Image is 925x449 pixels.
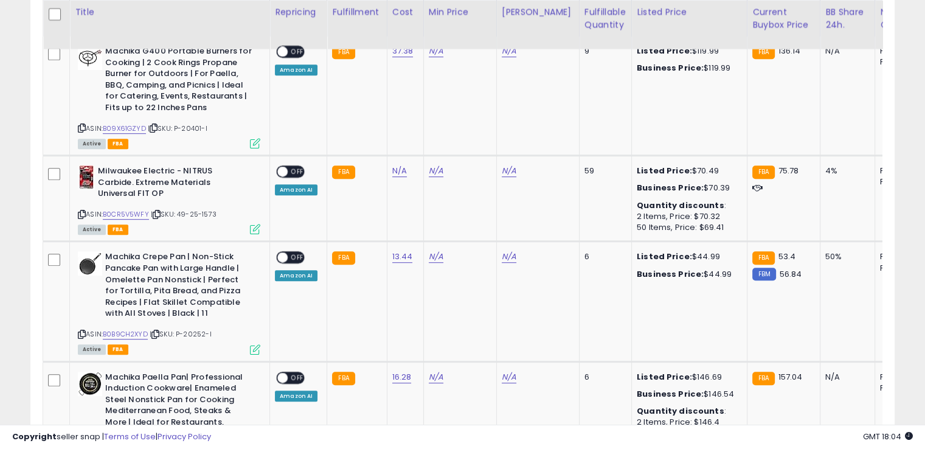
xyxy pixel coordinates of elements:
[150,329,212,339] span: | SKU: P-20252-I
[12,431,211,443] div: seller snap | |
[637,63,738,74] div: $119.99
[151,209,217,219] span: | SKU: 49-25-1573
[158,431,211,442] a: Privacy Policy
[584,251,622,262] div: 6
[880,57,920,68] div: FBM: 0
[825,6,870,32] div: BB Share 24h.
[880,383,920,394] div: FBM: 0
[78,139,106,149] span: All listings currently available for purchase on Amazon
[105,46,253,116] b: Machika G400 Portable Burners for Cooking | 2 Cook Rings Propane Burner for Outdoors | For Paella...
[637,251,692,262] b: Listed Price:
[637,388,704,400] b: Business Price:
[148,124,207,133] span: | SKU: P-20401-I
[637,268,704,280] b: Business Price:
[275,64,317,75] div: Amazon AI
[78,344,106,355] span: All listings currently available for purchase on Amazon
[103,124,146,134] a: B09X61GZYD
[637,165,738,176] div: $70.49
[502,371,516,383] a: N/A
[825,46,865,57] div: N/A
[637,251,738,262] div: $44.99
[105,251,253,322] b: Machika Crepe Pan | Non-Stick Pancake Pan with Large Handle | Omelette Pan Nonstick | Perfect for...
[104,431,156,442] a: Terms of Use
[392,45,414,57] a: 37.38
[584,165,622,176] div: 59
[78,165,260,233] div: ASIN:
[75,6,265,19] div: Title
[637,6,742,19] div: Listed Price
[825,372,865,383] div: N/A
[637,405,724,417] b: Quantity discounts
[880,251,920,262] div: FBA: 0
[78,165,95,190] img: 41pHxF+DB5L._SL40_.jpg
[880,46,920,57] div: FBA: 0
[825,165,865,176] div: 4%
[392,371,412,383] a: 16.28
[778,251,795,262] span: 53.4
[584,6,626,32] div: Fulfillable Quantity
[637,183,738,193] div: $70.39
[332,372,355,385] small: FBA
[332,6,381,19] div: Fulfillment
[502,45,516,57] a: N/A
[584,46,622,57] div: 9
[12,431,57,442] strong: Copyright
[880,6,924,32] div: Num of Comp.
[637,371,692,383] b: Listed Price:
[825,251,865,262] div: 50%
[429,6,491,19] div: Min Price
[880,165,920,176] div: FBA: 3
[637,372,738,383] div: $146.69
[105,372,253,442] b: Machika Paella Pan| Professional Induction Cookware| Enameled Steel Nonstick Pan for Cooking Medi...
[637,200,724,211] b: Quantity discounts
[332,46,355,59] small: FBA
[752,251,775,265] small: FBA
[288,167,307,177] span: OFF
[275,184,317,195] div: Amazon AI
[778,165,799,176] span: 75.78
[880,176,920,187] div: FBM: 2
[502,6,574,19] div: [PERSON_NAME]
[880,263,920,274] div: FBM: 2
[637,200,738,211] div: :
[108,224,128,235] span: FBA
[778,45,800,57] span: 136.14
[429,45,443,57] a: N/A
[103,209,149,220] a: B0CR5V5WFY
[429,165,443,177] a: N/A
[637,45,692,57] b: Listed Price:
[78,46,260,147] div: ASIN:
[78,251,260,353] div: ASIN:
[288,372,307,383] span: OFF
[752,268,776,280] small: FBM
[637,46,738,57] div: $119.99
[429,251,443,263] a: N/A
[78,372,102,396] img: 51M2vC-9s8L._SL40_.jpg
[78,251,102,276] img: 414B8tsNnaL._SL40_.jpg
[78,46,102,70] img: 418yiDmE0EL._SL40_.jpg
[863,431,913,442] span: 2025-09-8 18:04 GMT
[779,268,802,280] span: 56.84
[288,252,307,263] span: OFF
[502,251,516,263] a: N/A
[637,165,692,176] b: Listed Price:
[637,211,738,222] div: 2 Items, Price: $70.32
[637,389,738,400] div: $146.54
[637,406,738,417] div: :
[637,269,738,280] div: $44.99
[78,224,106,235] span: All listings currently available for purchase on Amazon
[502,165,516,177] a: N/A
[752,6,815,32] div: Current Buybox Price
[108,344,128,355] span: FBA
[392,6,418,19] div: Cost
[880,372,920,383] div: FBA: 0
[752,165,775,179] small: FBA
[275,391,317,402] div: Amazon AI
[752,372,775,385] small: FBA
[275,270,317,281] div: Amazon AI
[275,6,322,19] div: Repricing
[752,46,775,59] small: FBA
[98,165,246,203] b: Milwaukee Electric - NITRUS Carbide. Extreme Materials Universal FIT OP
[429,371,443,383] a: N/A
[637,222,738,233] div: 50 Items, Price: $69.41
